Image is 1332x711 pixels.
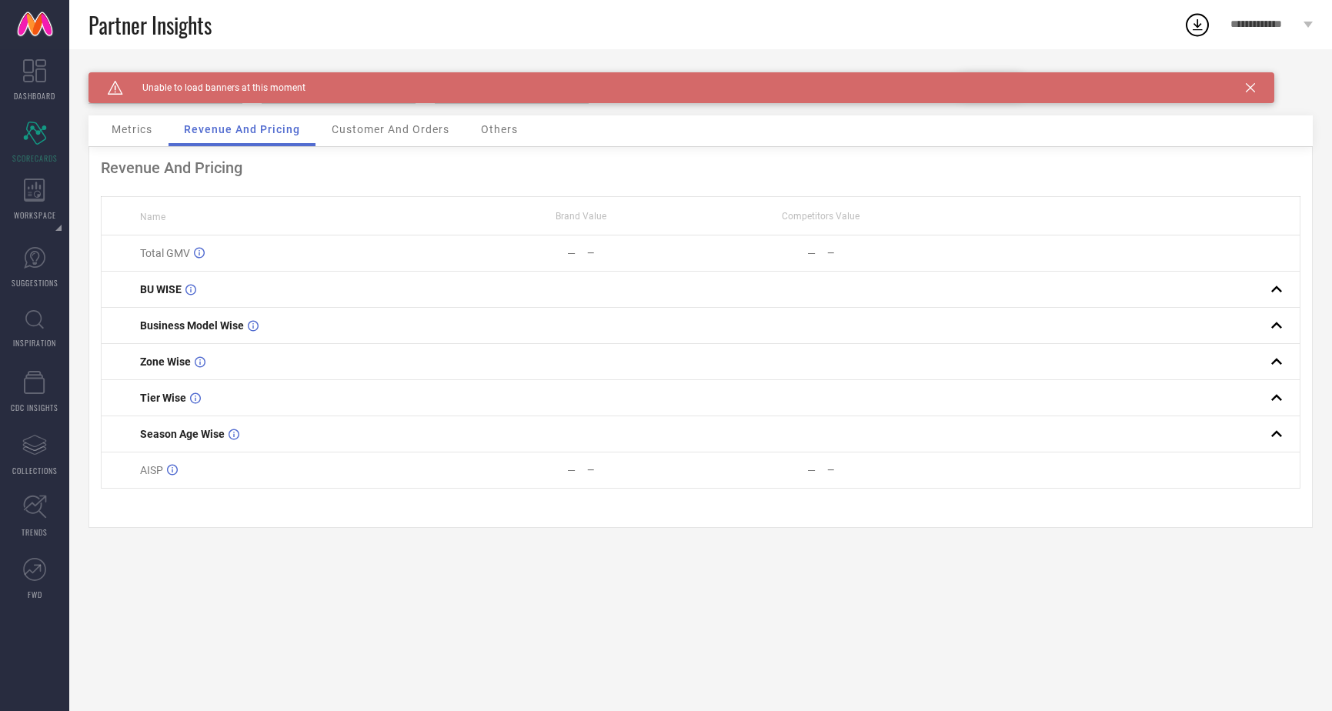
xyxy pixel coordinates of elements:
span: Business Model Wise [140,319,244,332]
span: FWD [28,589,42,600]
span: COLLECTIONS [12,465,58,476]
span: Competitors Value [782,211,860,222]
div: Brand [88,72,242,83]
span: WORKSPACE [14,209,56,221]
span: Zone Wise [140,355,191,368]
span: Partner Insights [88,9,212,41]
div: — [807,464,816,476]
div: — [587,248,699,259]
span: Brand Value [556,211,606,222]
div: — [587,465,699,476]
span: Revenue And Pricing [184,123,300,135]
span: AISP [140,464,163,476]
span: Name [140,212,165,222]
div: Revenue And Pricing [101,159,1300,177]
div: Open download list [1183,11,1211,38]
span: Tier Wise [140,392,186,404]
span: SUGGESTIONS [12,277,58,289]
span: CDC INSIGHTS [11,402,58,413]
span: Metrics [112,123,152,135]
span: INSPIRATION [13,337,56,349]
span: BU WISE [140,283,182,295]
span: Total GMV [140,247,190,259]
span: Others [481,123,518,135]
span: Unable to load banners at this moment [123,82,305,93]
div: — [827,248,940,259]
div: — [567,247,576,259]
span: SCORECARDS [12,152,58,164]
span: TRENDS [22,526,48,538]
span: DASHBOARD [14,90,55,102]
div: — [827,465,940,476]
span: Season Age Wise [140,428,225,440]
div: — [567,464,576,476]
span: Customer And Orders [332,123,449,135]
div: — [807,247,816,259]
